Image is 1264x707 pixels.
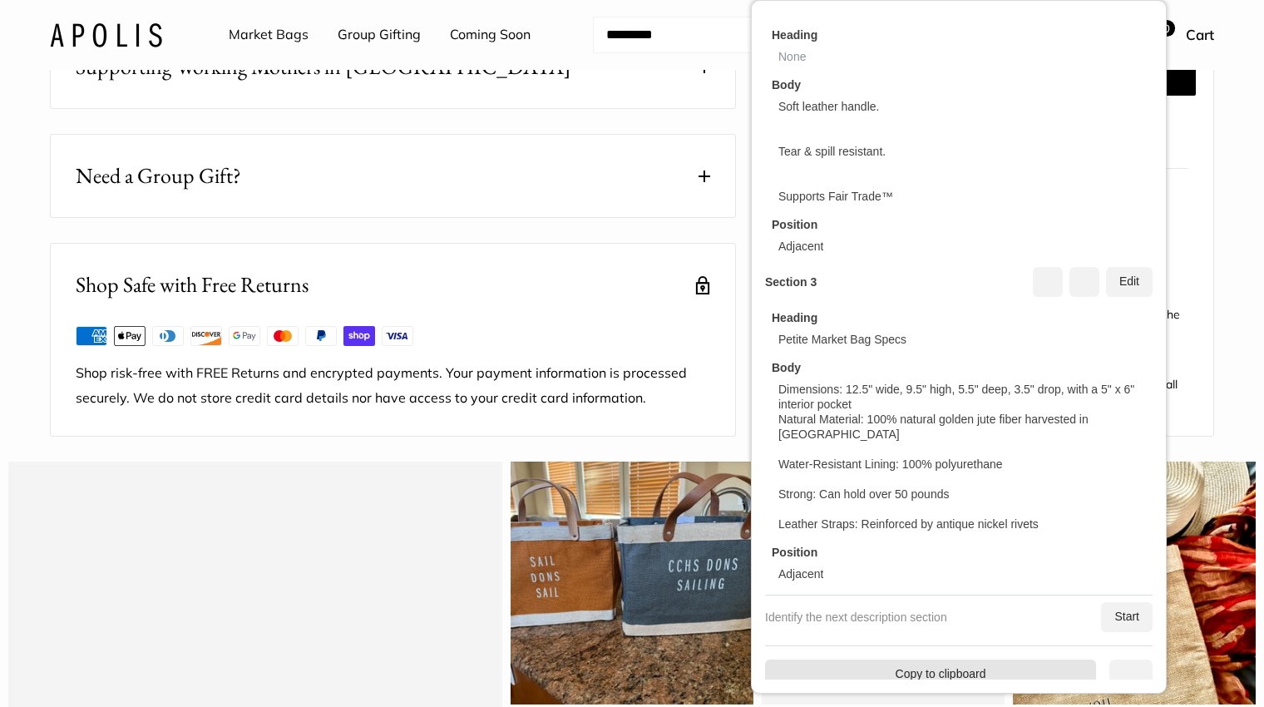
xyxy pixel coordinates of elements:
[1033,267,1063,297] div: Move up
[778,382,1146,531] div: Dimensions: 12.5" wide, 9.5" high, 5.5" deep, 3.5" drop, with a 5" x 6" interior pocket Natural M...
[772,310,817,325] div: Heading
[778,49,806,64] div: None
[772,77,801,92] div: Body
[772,545,817,560] div: Position
[778,332,906,347] div: Petite Market Bag Specs
[765,610,947,625] div: Identify the next description section
[76,160,241,192] span: Need a Group Gift?
[450,22,531,47] a: Coming Soon
[778,99,893,204] div: Soft leather handle. Tear & spill resistant. Supports Fair Trade™
[1186,26,1214,43] span: Cart
[1101,602,1153,632] div: Start
[772,360,801,375] div: Body
[76,361,710,411] p: Shop risk-free with FREE Returns and encrypted payments. Your payment information is processed se...
[76,269,309,301] h2: Shop Safe with Free Returns
[765,660,1096,690] div: Copy to clipboard
[593,17,883,53] input: Search...
[778,239,823,254] div: Adjacent
[772,27,817,42] div: Heading
[338,22,421,47] a: Group Gifting
[51,135,735,217] button: Need a Group Gift?
[50,22,162,47] img: Apolis
[1106,267,1153,297] div: Edit
[1143,22,1214,48] a: 0 Cart
[1069,267,1099,297] div: Delete
[1158,20,1175,37] span: 0
[772,217,817,232] div: Position
[778,566,823,581] div: Adjacent
[229,22,309,47] a: Market Bags
[765,274,817,289] div: Section 3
